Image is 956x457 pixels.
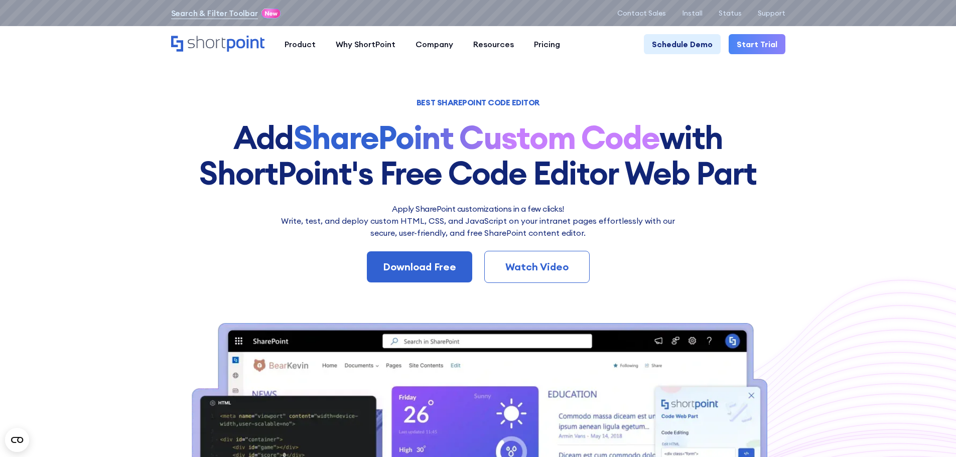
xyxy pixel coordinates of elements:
[171,120,785,191] h1: Add with ShortPoint's Free Code Editor Web Part
[484,251,590,283] a: Watch Video
[682,9,703,17] a: Install
[275,215,681,239] p: Write, test, and deploy custom HTML, CSS, and JavaScript on your intranet pages effortlessly wi﻿t...
[367,251,472,282] a: Download Free
[383,259,456,274] div: Download Free
[524,34,570,54] a: Pricing
[275,34,326,54] a: Product
[416,38,453,50] div: Company
[5,428,29,452] button: Open CMP widget
[285,38,316,50] div: Product
[171,7,258,19] a: Search & Filter Toolbar
[294,117,660,158] strong: SharePoint Custom Code
[719,9,742,17] a: Status
[758,9,785,17] a: Support
[275,203,681,215] h2: Apply SharePoint customizations in a few clicks!
[775,341,956,457] iframe: Chat Widget
[336,38,395,50] div: Why ShortPoint
[534,38,560,50] div: Pricing
[171,99,785,106] h1: BEST SHAREPOINT CODE EDITOR
[326,34,405,54] a: Why ShortPoint
[171,36,264,53] a: Home
[729,34,785,54] a: Start Trial
[617,9,666,17] a: Contact Sales
[473,38,514,50] div: Resources
[405,34,463,54] a: Company
[463,34,524,54] a: Resources
[644,34,721,54] a: Schedule Demo
[501,259,573,274] div: Watch Video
